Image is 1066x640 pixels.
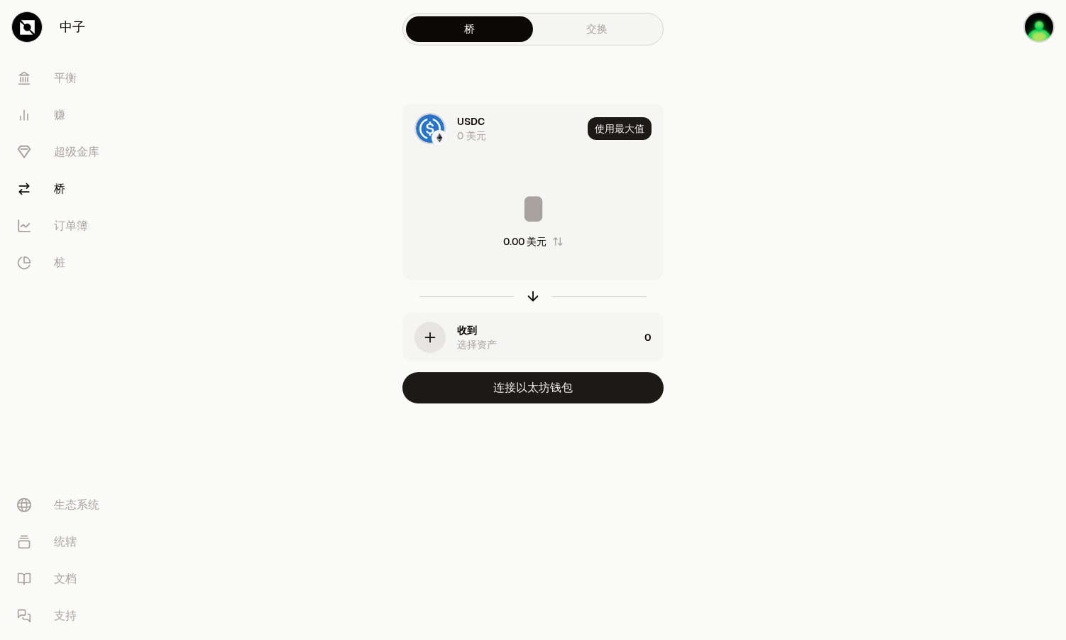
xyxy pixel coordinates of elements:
[6,560,153,597] a: 文档
[457,337,497,352] div: 选择资产
[402,372,664,403] button: 连接以太坊钱包
[6,487,153,524] a: 生态系统
[403,313,639,362] div: 收到选择资产
[54,180,65,197] font: 桥
[533,16,660,42] a: 交换
[6,60,153,97] a: 平衡
[416,114,444,143] img: USDC 标志
[54,570,77,587] font: 文档
[54,607,77,624] font: 支持
[6,207,153,244] a: 订单簿
[403,104,582,153] div: USDC 标志以太坊标志USDC0 美元
[457,129,486,143] div: 0 美元
[6,597,153,634] a: 支持
[406,16,533,42] a: 桥
[6,134,153,170] a: 超级金库
[457,114,485,129] div: USDC
[6,244,153,281] a: 桩
[54,70,77,87] font: 平衡
[6,97,153,134] a: 赚
[433,131,446,144] img: 以太坊标志
[644,313,663,362] div: 0
[403,313,663,362] button: 收到选择资产0
[1023,11,1055,43] img: 1
[588,117,652,140] button: 使用最大值
[54,143,99,161] font: 超级金库
[54,217,88,234] font: 订单簿
[54,107,65,124] font: 赚
[503,234,564,249] button: 0.00 美元
[54,254,65,271] font: 桩
[6,524,153,560] a: 统辖
[457,323,477,337] div: 收到
[54,497,99,514] font: 生态系统
[503,234,546,249] div: 0.00 美元
[6,170,153,207] a: 桥
[60,17,85,37] font: 中子
[54,533,77,550] font: 统辖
